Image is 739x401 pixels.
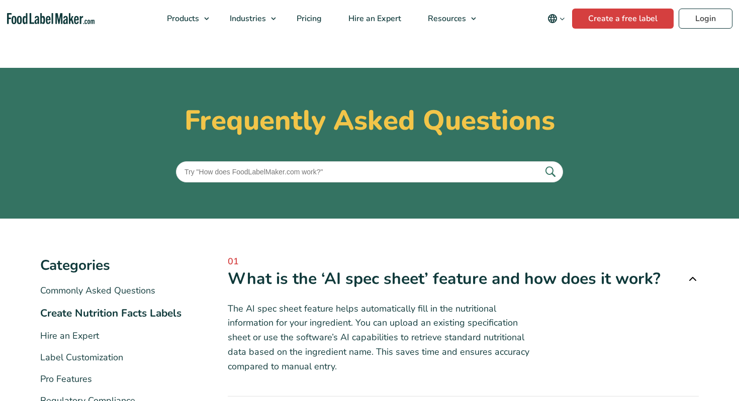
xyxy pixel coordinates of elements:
[40,255,198,276] h3: Categories
[227,13,267,24] span: Industries
[679,9,732,29] a: Login
[40,330,99,342] a: Hire an Expert
[345,13,402,24] span: Hire an Expert
[40,284,155,296] a: Commonly Asked Questions
[540,9,572,29] button: Change language
[40,351,123,363] a: Label Customization
[294,13,323,24] span: Pricing
[228,255,699,268] span: 01
[176,161,563,182] input: Try "How does FoodLabelMaker.com work?"
[40,104,699,137] h1: Frequently Asked Questions
[425,13,467,24] span: Resources
[572,9,674,29] a: Create a free label
[40,373,92,385] a: Pro Features
[228,255,699,289] a: 01 What is the ‘AI spec sheet’ feature and how does it work?
[228,268,699,289] div: What is the ‘AI spec sheet’ feature and how does it work?
[40,306,198,321] li: Create Nutrition Facts Labels
[228,302,699,374] p: The AI spec sheet feature helps automatically fill in the nutritional information for your ingred...
[164,13,200,24] span: Products
[7,13,95,25] a: Food Label Maker homepage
